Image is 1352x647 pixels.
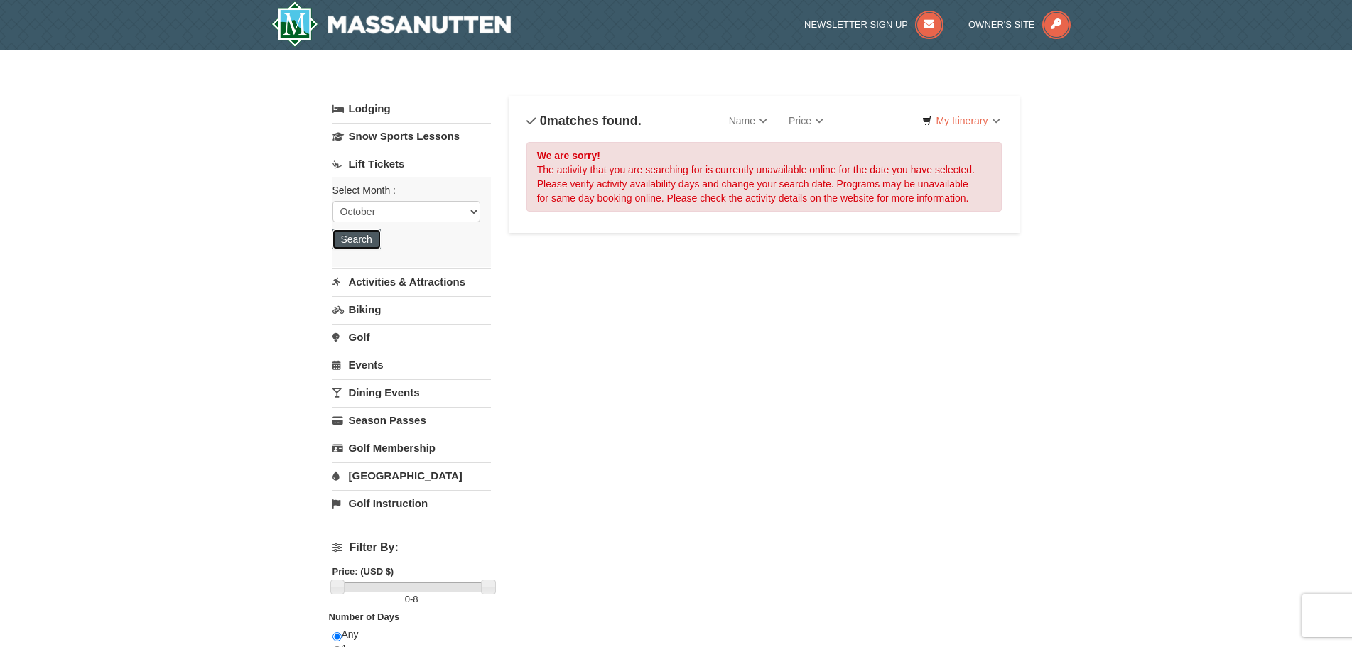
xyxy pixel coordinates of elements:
[332,407,491,433] a: Season Passes
[718,107,778,135] a: Name
[413,594,418,604] span: 8
[332,379,491,406] a: Dining Events
[332,324,491,350] a: Golf
[332,268,491,295] a: Activities & Attractions
[332,352,491,378] a: Events
[332,151,491,177] a: Lift Tickets
[526,114,642,128] h4: matches found.
[271,1,512,47] a: Massanutten Resort
[537,150,600,161] strong: We are sorry!
[405,594,410,604] span: 0
[332,229,381,249] button: Search
[271,1,512,47] img: Massanutten Resort Logo
[540,114,547,128] span: 0
[332,462,491,489] a: [GEOGRAPHIC_DATA]
[332,592,491,607] label: -
[778,107,834,135] a: Price
[332,490,491,516] a: Golf Instruction
[332,123,491,149] a: Snow Sports Lessons
[968,19,1035,30] span: Owner's Site
[804,19,943,30] a: Newsletter Sign Up
[332,183,480,197] label: Select Month :
[332,566,394,577] strong: Price: (USD $)
[804,19,908,30] span: Newsletter Sign Up
[526,142,1002,212] div: The activity that you are searching for is currently unavailable online for the date you have sel...
[332,435,491,461] a: Golf Membership
[332,541,491,554] h4: Filter By:
[968,19,1071,30] a: Owner's Site
[329,611,400,622] strong: Number of Days
[332,296,491,322] a: Biking
[913,110,1009,131] a: My Itinerary
[332,96,491,121] a: Lodging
